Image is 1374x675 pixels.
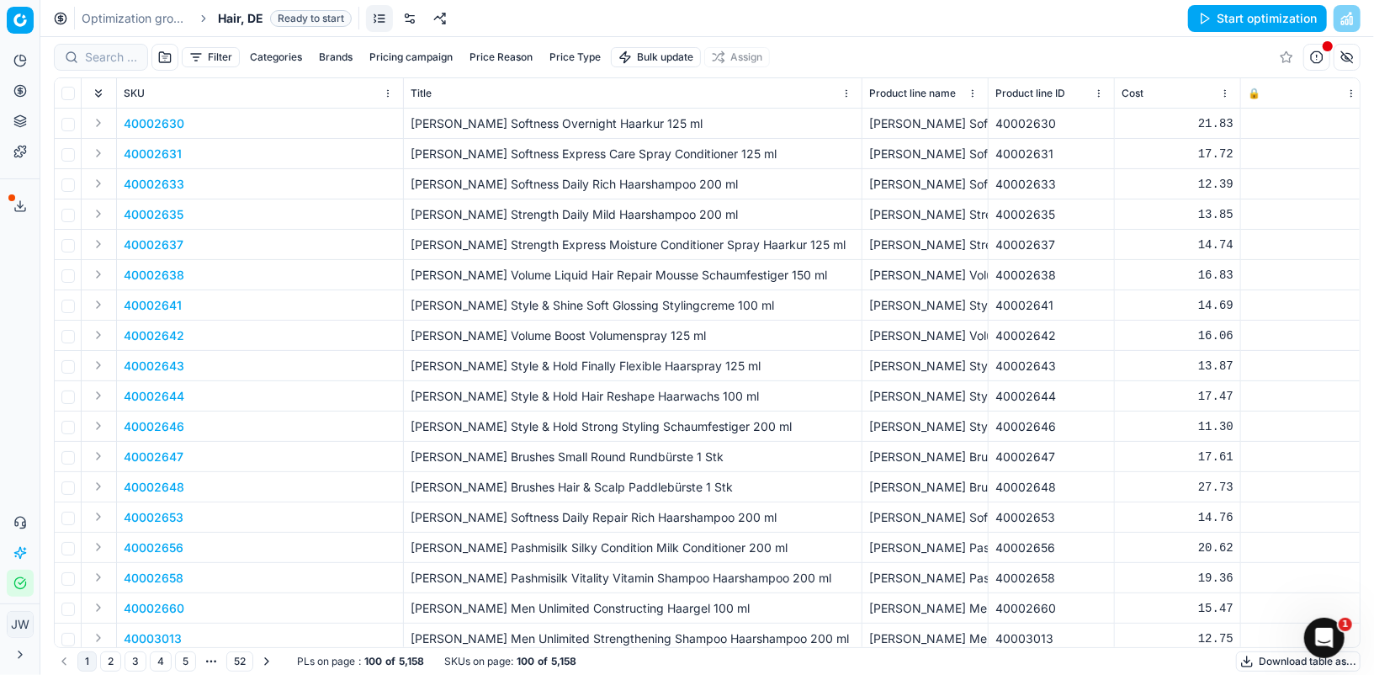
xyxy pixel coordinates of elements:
span: Cost [1122,87,1143,100]
a: Optimization groups [82,10,189,27]
button: Expand [88,264,109,284]
div: [PERSON_NAME] Pashmisilk Vitality Vitamin Shampoo Haarshampoo 200 ml [869,570,981,587]
div: 40002658 [995,570,1107,587]
span: Ready to start [270,10,352,27]
strong: 100 [517,655,534,668]
p: [PERSON_NAME] Men Unlimited Strengthening Shampoo Haarshampoo 200 ml [411,630,855,647]
span: Product line name [869,87,956,100]
p: [PERSON_NAME] Softness Daily Rich Haarshampoo 200 ml [411,176,855,193]
button: 40002642 [124,327,184,344]
button: Bulk update [611,47,701,67]
p: [PERSON_NAME] Strength Daily Mild Haarshampoo 200 ml [411,206,855,223]
button: Expand [88,143,109,163]
button: Filter [182,47,240,67]
p: [PERSON_NAME] Volume Liquid Hair Repair Mousse Schaumfestiger 150 ml [411,267,855,284]
div: [PERSON_NAME] Style & Shine Soft Glossing Stylingcreme 100 ml [869,297,981,314]
button: 3 [125,651,146,672]
button: Expand [88,385,109,406]
div: 11.30 [1122,418,1233,435]
div: 20.62 [1122,539,1233,556]
p: 40002641 [124,297,182,314]
button: Expand [88,476,109,497]
p: [PERSON_NAME] Brushes Hair & Scalp Paddlebürste 1 Stk [411,479,855,496]
button: Expand [88,416,109,436]
button: 40002660 [124,600,184,617]
div: [PERSON_NAME] Softness Daily Repair Rich Haarshampoo 200 ml [869,509,981,526]
p: [PERSON_NAME] Brushes Small Round Rundbürste 1 Stk [411,449,855,465]
span: Product line ID [995,87,1065,100]
div: 40002630 [995,115,1107,132]
div: 13.87 [1122,358,1233,375]
button: Expand [88,295,109,315]
button: 40002644 [124,388,184,405]
p: 40002635 [124,206,183,223]
nav: breadcrumb [82,10,352,27]
p: [PERSON_NAME] Style & Hold Strong Styling Schaumfestiger 200 ml [411,418,855,435]
div: 12.39 [1122,176,1233,193]
div: [PERSON_NAME] Strength Express Moisture Conditioner Spray Haarkur 125 ml [869,237,981,253]
div: 40002660 [995,600,1107,617]
div: 40002656 [995,539,1107,556]
div: 40002643 [995,358,1107,375]
p: [PERSON_NAME] Pashmisilk Vitality Vitamin Shampoo Haarshampoo 200 ml [411,570,855,587]
button: 5 [175,651,196,672]
div: [PERSON_NAME] Style & Hold Finally Flexible Haarspray 125 ml [869,358,981,375]
div: 13.85 [1122,206,1233,223]
button: Brands [312,47,359,67]
button: 40002638 [124,267,184,284]
p: [PERSON_NAME] Softness Overnight Haarkur 125 ml [411,115,855,132]
button: 40002646 [124,418,184,435]
span: Title [411,87,432,100]
button: Go to previous page [54,651,74,672]
button: 40002633 [124,176,184,193]
button: Expand [88,628,109,648]
div: 40002647 [995,449,1107,465]
strong: 5,158 [399,655,424,668]
div: [PERSON_NAME] Softness Overnight Haarkur 125 ml [869,115,981,132]
div: 14.76 [1122,509,1233,526]
button: JW [7,611,34,638]
button: 40002630 [124,115,184,132]
p: [PERSON_NAME] Style & Shine Soft Glossing Stylingcreme 100 ml [411,297,855,314]
button: 40002637 [124,237,183,253]
button: Expand [88,507,109,527]
button: 40002643 [124,358,184,375]
button: Price Type [543,47,607,67]
button: 1 [77,651,97,672]
button: Expand [88,113,109,133]
button: 40002653 [124,509,183,526]
span: Hair, DEReady to start [218,10,352,27]
p: [PERSON_NAME] Softness Express Care Spray Conditioner 125 ml [411,146,855,162]
strong: 100 [364,655,382,668]
p: [PERSON_NAME] Pashmisilk Silky Condition Milk Conditioner 200 ml [411,539,855,556]
div: 40002637 [995,237,1107,253]
div: [PERSON_NAME] Strength Daily Mild Haarshampoo 200 ml [869,206,981,223]
p: [PERSON_NAME] Softness Daily Repair Rich Haarshampoo 200 ml [411,509,855,526]
strong: 5,158 [551,655,576,668]
span: PLs on page [297,655,355,668]
div: [PERSON_NAME] Brushes Small Round Rundbürste 1 Stk [869,449,981,465]
button: 2 [100,651,121,672]
button: 40002631 [124,146,182,162]
button: Categories [243,47,309,67]
div: 17.61 [1122,449,1233,465]
button: Expand [88,446,109,466]
button: Go to next page [257,651,277,672]
div: 16.83 [1122,267,1233,284]
div: 14.74 [1122,237,1233,253]
div: 40002638 [995,267,1107,284]
div: [PERSON_NAME] Softness Express Care Spray Conditioner 125 ml [869,146,981,162]
button: 40002647 [124,449,183,465]
div: [PERSON_NAME] Volume Liquid Hair Repair Mousse Schaumfestiger 150 ml [869,267,981,284]
p: [PERSON_NAME] Style & Hold Hair Reshape Haarwachs 100 ml [411,388,855,405]
span: JW [8,612,33,637]
p: [PERSON_NAME] Men Unlimited Constructing Haargel 100 ml [411,600,855,617]
p: [PERSON_NAME] Strength Express Moisture Conditioner Spray Haarkur 125 ml [411,237,855,253]
strong: of [385,655,395,668]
